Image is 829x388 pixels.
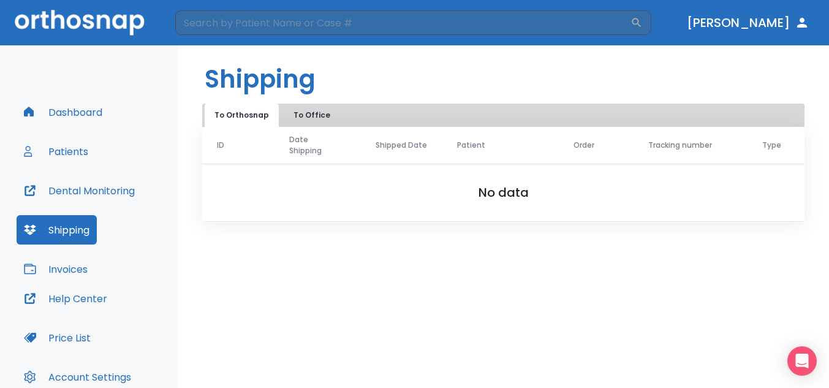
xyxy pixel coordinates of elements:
[217,140,224,151] span: ID
[205,104,279,127] button: To Orthosnap
[17,323,98,352] button: Price List
[17,176,142,205] button: Dental Monitoring
[648,140,712,151] span: Tracking number
[17,97,110,127] button: Dashboard
[17,137,96,166] button: Patients
[205,104,345,127] div: tabs
[17,284,115,313] button: Help Center
[682,12,814,34] button: [PERSON_NAME]
[15,10,145,35] img: Orthosnap
[17,254,95,284] button: Invoices
[281,104,343,127] button: To Office
[787,346,817,376] div: Open Intercom Messenger
[222,183,785,202] h2: No data
[376,140,427,151] span: Shipped Date
[289,134,338,156] span: Date Shipping
[762,140,781,151] span: Type
[457,140,485,151] span: Patient
[175,10,630,35] input: Search by Patient Name or Case #
[17,215,97,245] button: Shipping
[205,61,316,97] h1: Shipping
[573,140,594,151] span: Order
